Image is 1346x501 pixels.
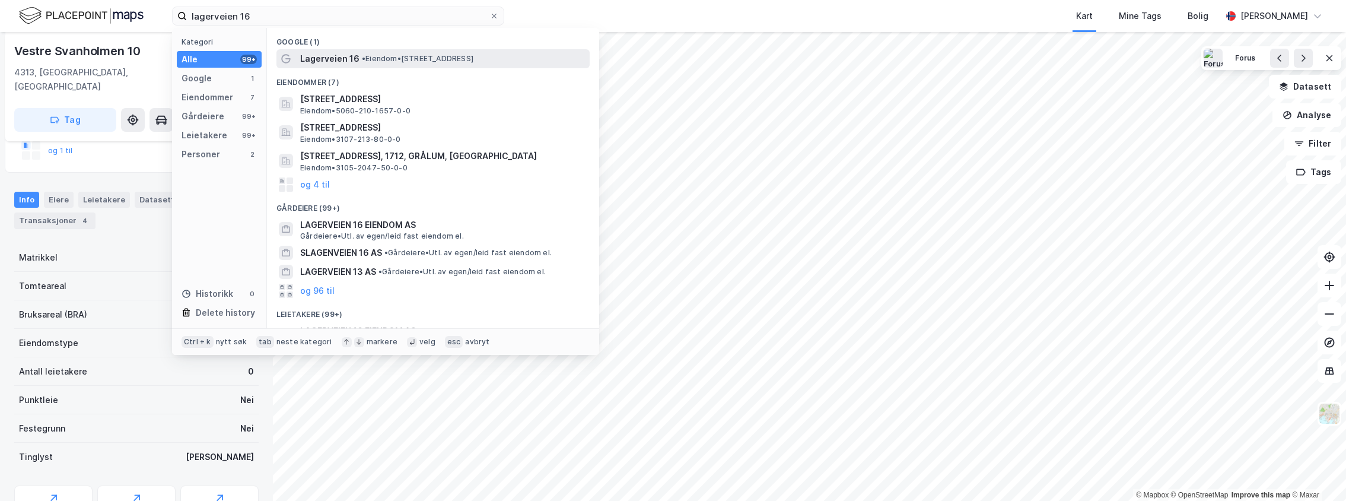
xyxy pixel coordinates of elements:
[384,248,552,258] span: Gårdeiere • Utl. av egen/leid fast eiendom el.
[14,65,195,94] div: 4313, [GEOGRAPHIC_DATA], [GEOGRAPHIC_DATA]
[19,450,53,464] div: Tinglyst
[384,248,388,257] span: •
[1318,402,1341,425] img: Z
[135,192,179,207] div: Datasett
[445,336,463,348] div: esc
[300,284,335,298] button: og 96 til
[1119,9,1162,23] div: Mine Tags
[19,336,78,350] div: Eiendomstype
[1235,53,1256,64] div: Forus
[79,215,91,227] div: 4
[267,28,599,49] div: Google (1)
[419,337,435,347] div: velg
[300,121,585,135] span: [STREET_ADDRESS]
[19,364,87,379] div: Antall leietakere
[276,337,332,347] div: neste kategori
[19,421,65,436] div: Festegrunn
[362,54,365,63] span: •
[240,55,257,64] div: 99+
[367,337,397,347] div: markere
[187,7,489,25] input: Søk på adresse, matrikkel, gårdeiere, leietakere eller personer
[196,306,255,320] div: Delete history
[247,289,257,299] div: 0
[216,337,247,347] div: nytt søk
[182,287,233,301] div: Historikk
[19,279,66,293] div: Tomteareal
[182,109,224,123] div: Gårdeiere
[240,421,254,436] div: Nei
[300,52,359,66] span: Lagerveien 16
[247,74,257,83] div: 1
[248,364,254,379] div: 0
[14,213,96,229] div: Transaksjoner
[19,251,58,265] div: Matrikkel
[247,150,257,159] div: 2
[1232,491,1290,499] a: Improve this map
[300,106,411,116] span: Eiendom • 5060-210-1657-0-0
[300,218,585,232] span: LAGERVEIEN 16 EIENDOM AS
[267,68,599,90] div: Eiendommer (7)
[378,267,546,277] span: Gårdeiere • Utl. av egen/leid fast eiendom el.
[1188,9,1208,23] div: Bolig
[267,194,599,215] div: Gårdeiere (99+)
[465,337,489,347] div: avbryt
[182,52,198,66] div: Alle
[14,42,143,61] div: Vestre Svanholmen 10
[267,300,599,322] div: Leietakere (99+)
[182,336,214,348] div: Ctrl + k
[78,192,130,207] div: Leietakere
[1269,75,1341,99] button: Datasett
[19,5,144,26] img: logo.f888ab2527a4732fd821a326f86c7f29.svg
[378,267,382,276] span: •
[1284,132,1341,156] button: Filter
[1286,160,1341,184] button: Tags
[14,108,116,132] button: Tag
[300,177,330,192] button: og 4 til
[1287,444,1346,501] iframe: Chat Widget
[1171,491,1229,499] a: OpenStreetMap
[1240,9,1308,23] div: [PERSON_NAME]
[240,131,257,140] div: 99+
[300,92,585,106] span: [STREET_ADDRESS]
[182,147,220,161] div: Personer
[19,393,58,407] div: Punktleie
[182,90,233,104] div: Eiendommer
[300,135,401,144] span: Eiendom • 3107-213-80-0-0
[182,71,212,85] div: Google
[300,324,585,338] span: LAGERVEIEN 16 EIENDOM AS
[300,246,382,260] span: SLAGENVEIEN 16 AS
[182,128,227,142] div: Leietakere
[1272,103,1341,127] button: Analyse
[240,393,254,407] div: Nei
[186,450,254,464] div: [PERSON_NAME]
[300,232,464,241] span: Gårdeiere • Utl. av egen/leid fast eiendom el.
[300,149,585,163] span: [STREET_ADDRESS], 1712, GRÅLUM, [GEOGRAPHIC_DATA]
[1204,49,1223,68] img: Forus
[247,93,257,102] div: 7
[44,192,74,207] div: Eiere
[1076,9,1093,23] div: Kart
[1287,444,1346,501] div: Kontrollprogram for chat
[256,336,274,348] div: tab
[14,192,39,207] div: Info
[19,307,87,322] div: Bruksareal (BRA)
[182,37,262,46] div: Kategori
[240,112,257,121] div: 99+
[1136,491,1169,499] a: Mapbox
[300,163,408,173] span: Eiendom • 3105-2047-50-0-0
[1227,49,1264,68] button: Forus
[300,265,376,279] span: LAGERVEIEN 13 AS
[362,54,473,64] span: Eiendom • [STREET_ADDRESS]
